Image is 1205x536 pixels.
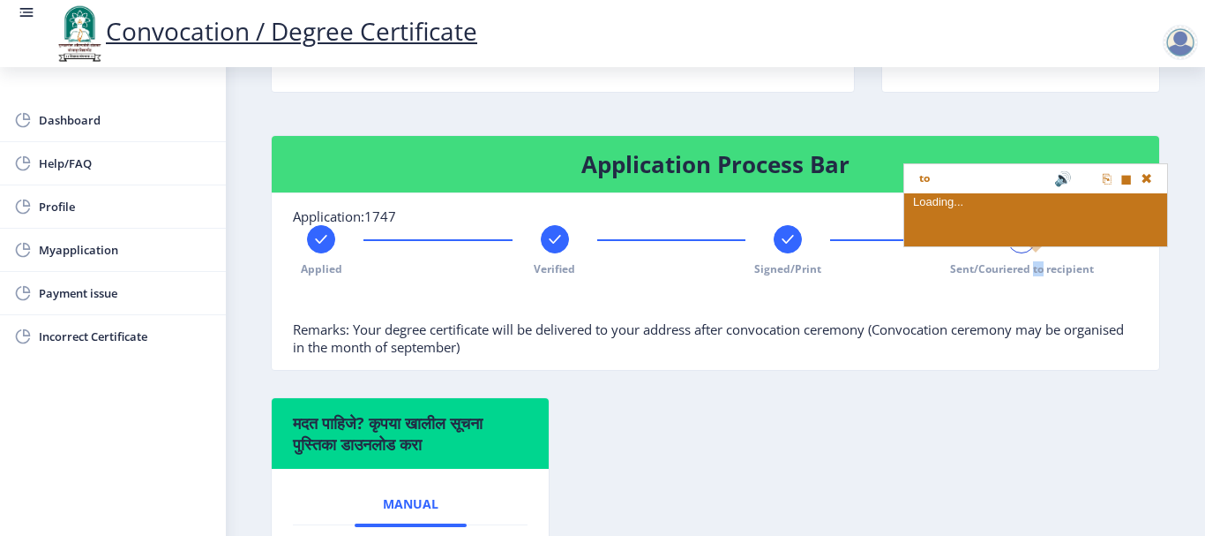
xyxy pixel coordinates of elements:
[950,261,1094,276] span: Sent/Couriered to recipient
[39,109,212,131] span: Dashboard
[39,196,212,217] span: Profile
[39,326,212,347] span: Incorrect Certificate
[39,239,212,260] span: Myapplication
[919,171,930,185] h5: to
[53,4,106,64] img: logo
[534,261,575,276] span: Verified
[1120,172,1132,186] span: Settings
[1081,172,1094,185] span: Share
[293,150,1138,178] h4: Application Process Bar
[293,208,396,225] span: Application:1747
[754,261,821,276] span: Signed/Print
[355,483,467,525] a: Manual
[1141,172,1152,186] span: Close
[383,497,438,511] span: Manual
[1081,173,1094,186] img: share-flat.png
[904,193,1167,246] div: Loading...
[1103,172,1111,186] span: Open in new Window
[293,321,1124,356] span: Remarks: Your degree certificate will be delivered to your address after convocation ceremony (Co...
[53,14,477,48] a: Convocation / Degree Certificate
[39,153,212,174] span: Help/FAQ
[1054,172,1072,186] span: Speak
[293,412,528,455] h6: मदत पाहिजे? कृपया खालील सूचना पुस्तिका डाउनलोड करा
[301,261,342,276] span: Applied
[39,283,212,304] span: Payment issue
